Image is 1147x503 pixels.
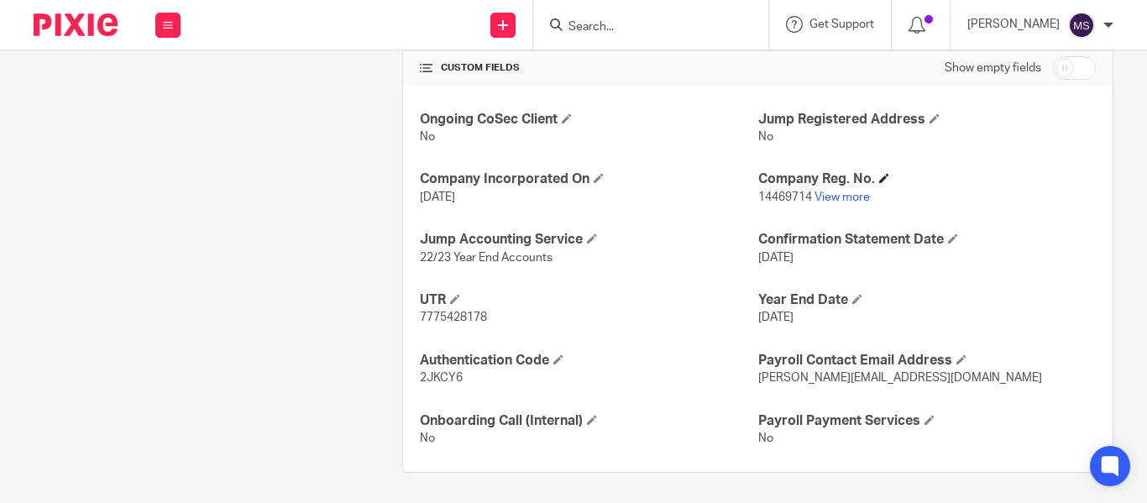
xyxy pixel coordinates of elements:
img: Pixie [34,13,118,36]
label: Show empty fields [945,60,1041,76]
span: No [758,131,773,143]
h4: Company Reg. No. [758,170,1096,188]
h4: Jump Registered Address [758,111,1096,128]
span: 7775428178 [420,312,487,323]
span: No [758,432,773,444]
a: View more [814,191,870,203]
span: 22/23 Year End Accounts [420,252,553,264]
span: [DATE] [758,252,793,264]
span: 14469714 [758,191,812,203]
h4: Onboarding Call (Internal) [420,412,757,430]
span: No [420,432,435,444]
p: [PERSON_NAME] [967,16,1060,33]
h4: Authentication Code [420,352,757,369]
h4: Year End Date [758,291,1096,309]
span: Get Support [809,18,874,30]
h4: Company Incorporated On [420,170,757,188]
span: 2JKCY6 [420,372,463,384]
span: [PERSON_NAME][EMAIL_ADDRESS][DOMAIN_NAME] [758,372,1042,384]
h4: Jump Accounting Service [420,231,757,249]
img: svg%3E [1068,12,1095,39]
span: [DATE] [758,312,793,323]
h4: Payroll Payment Services [758,412,1096,430]
h4: Confirmation Statement Date [758,231,1096,249]
h4: CUSTOM FIELDS [420,61,757,75]
h4: Ongoing CoSec Client [420,111,757,128]
input: Search [567,20,718,35]
h4: UTR [420,291,757,309]
h4: Payroll Contact Email Address [758,352,1096,369]
span: [DATE] [420,191,455,203]
span: No [420,131,435,143]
